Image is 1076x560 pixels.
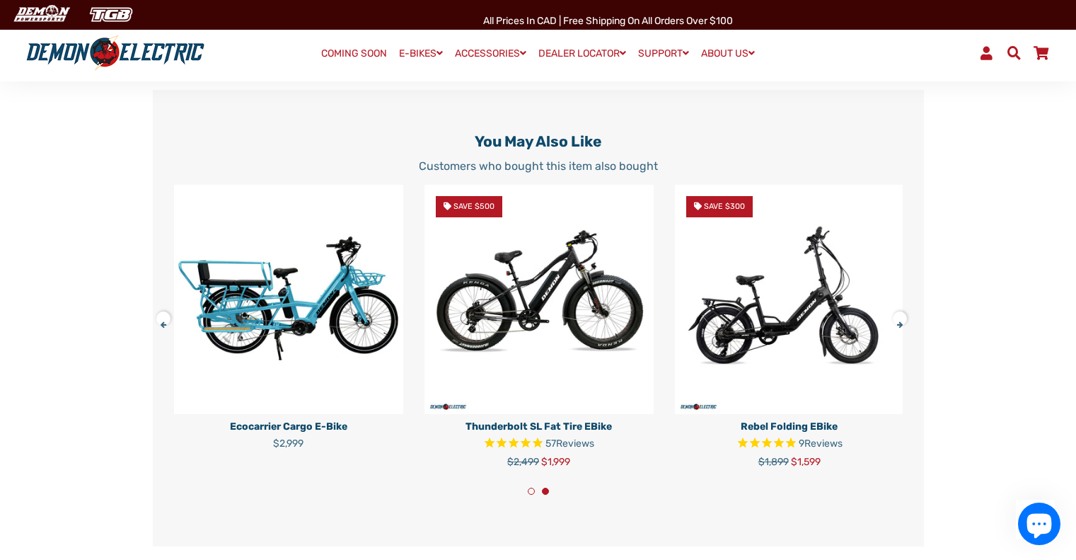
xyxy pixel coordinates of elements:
p: Ecocarrier Cargo E-Bike [174,419,403,434]
img: Thunderbolt SL Fat Tire eBike - Demon Electric [424,185,654,414]
img: Demon Electric logo [21,35,209,72]
span: Save $500 [453,202,494,211]
a: ACCESSORIES [450,43,531,64]
a: SUPPORT [633,43,694,64]
span: $2,499 [507,456,539,468]
span: $1,899 [758,456,789,468]
button: 1 of 2 [528,488,535,495]
a: Ecocarrier Cargo E-Bike $2,999 [174,414,403,451]
span: Save $300 [704,202,745,211]
a: COMING SOON [316,44,392,64]
span: Rated 4.9 out of 5 stars 57 reviews [424,436,654,452]
span: $1,599 [791,456,821,468]
img: Demon Electric [7,3,75,26]
p: Thunderbolt SL Fat Tire eBike [424,419,654,434]
img: Ecocarrier Cargo E-Bike [174,185,403,414]
span: Rated 5.0 out of 5 stars 9 reviews [675,436,904,452]
a: DEALER LOCATOR [533,43,631,64]
h2: You may also like [174,132,903,150]
button: 2 of 2 [542,488,549,495]
span: 57 reviews [545,438,594,450]
p: Rebel Folding eBike [675,419,904,434]
img: TGB Canada [82,3,140,26]
a: Rebel Folding eBike Rated 5.0 out of 5 stars 9 reviews $1,899 $1,599 [675,414,904,469]
img: Rebel Folding eBike - Demon Electric [675,185,904,414]
span: Reviews [804,438,843,450]
span: Reviews [556,438,594,450]
span: $1,999 [541,456,570,468]
p: Customers who bought this item also bought [174,158,903,175]
a: Thunderbolt SL Fat Tire eBike - Demon Electric Save $500 [424,185,654,414]
span: $2,999 [273,438,303,450]
span: 9 reviews [799,438,843,450]
a: E-BIKES [394,43,448,64]
a: Rebel Folding eBike - Demon Electric Save $300 [675,185,904,414]
inbox-online-store-chat: Shopify online store chat [1014,503,1065,549]
a: ABOUT US [696,43,760,64]
span: All Prices in CAD | Free shipping on all orders over $100 [483,15,733,27]
a: Thunderbolt SL Fat Tire eBike Rated 4.9 out of 5 stars 57 reviews $2,499 $1,999 [424,414,654,469]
